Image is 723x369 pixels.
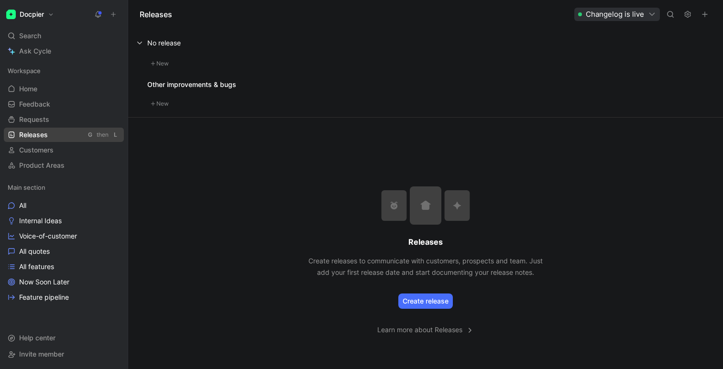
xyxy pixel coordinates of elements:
[19,216,62,226] span: Internal Ideas
[19,30,41,42] span: Search
[85,130,95,140] div: G
[4,290,124,304] a: Feature pipeline
[97,130,109,140] div: then
[4,214,124,228] a: Internal Ideas
[19,130,48,140] span: Releases
[19,45,51,57] span: Ask Cycle
[4,8,56,21] button: DocpierDocpier
[8,183,45,192] span: Main section
[110,130,120,140] div: L
[574,8,660,21] button: Changelog is live
[19,115,49,124] span: Requests
[8,66,41,76] span: Workspace
[19,293,69,302] span: Feature pipeline
[306,255,545,278] p: Create releases to communicate with customers, prospects and team. Just add your first release da...
[4,180,124,304] div: Main sectionAllInternal IdeasVoice-of-customerAll quotesAll featuresNow Soon LaterFeature pipeline
[4,29,124,43] div: Search
[19,262,54,271] span: All features
[20,10,44,19] h1: Docpier
[4,260,124,274] a: All features
[4,112,124,127] a: Requests
[140,9,172,20] h1: Releases
[19,99,50,109] span: Feedback
[408,236,443,248] h2: Releases
[4,44,124,58] a: Ask Cycle
[19,201,26,210] span: All
[398,293,453,309] button: Create release
[147,79,715,90] div: Other improvements & bugs
[19,334,55,342] span: Help center
[4,64,124,78] div: Workspace
[19,161,65,170] span: Product Areas
[6,10,16,19] img: Docpier
[4,143,124,157] a: Customers
[147,58,172,69] button: New
[19,231,77,241] span: Voice-of-customer
[147,98,172,109] button: New
[4,347,124,361] div: Invite member
[4,128,124,142] a: ReleasesGthenL
[19,277,69,287] span: Now Soon Later
[4,180,124,195] div: Main section
[377,324,474,336] a: Learn more about Releases
[4,82,124,96] a: Home
[4,244,124,259] a: All quotes
[19,145,54,155] span: Customers
[4,275,124,289] a: Now Soon Later
[4,158,124,173] a: Product Areas
[4,229,124,243] a: Voice-of-customer
[19,247,50,256] span: All quotes
[4,331,124,345] div: Help center
[19,84,37,94] span: Home
[4,198,124,213] a: All
[4,97,124,111] a: Feedback
[19,350,64,358] span: Invite member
